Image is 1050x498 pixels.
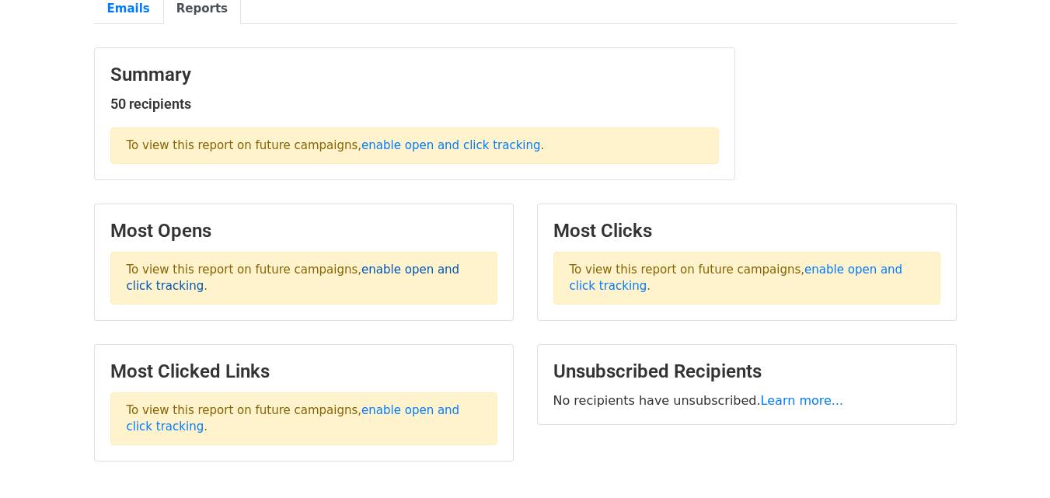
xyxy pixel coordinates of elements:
a: enable open and click tracking [361,138,540,152]
h3: Most Clicked Links [110,360,497,383]
h3: Summary [110,64,719,86]
p: To view this report on future campaigns, . [110,127,719,164]
iframe: Chat Widget [972,423,1050,498]
h5: 50 recipients [110,96,719,113]
h3: Most Opens [110,220,497,242]
p: To view this report on future campaigns, . [553,252,940,305]
h3: Most Clicks [553,220,940,242]
a: Learn more... [761,393,844,408]
p: To view this report on future campaigns, . [110,252,497,305]
p: To view this report on future campaigns, . [110,392,497,445]
p: No recipients have unsubscribed. [553,392,940,409]
h3: Unsubscribed Recipients [553,360,940,383]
